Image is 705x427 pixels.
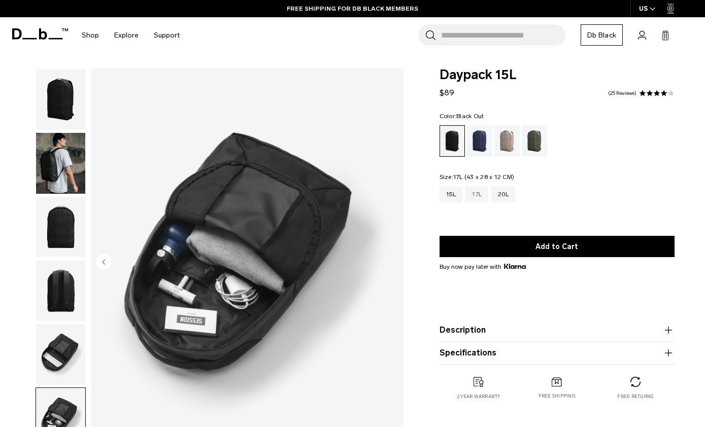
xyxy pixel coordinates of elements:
[440,324,675,336] button: Description
[440,68,675,82] span: Daypack 15L
[114,17,139,53] a: Explore
[617,393,653,400] p: Free returns
[465,186,488,202] a: 17L
[522,125,547,157] a: Moss Green
[440,113,484,119] legend: Color:
[154,17,180,53] a: Support
[494,125,520,157] a: Fogbow Beige
[36,196,86,258] button: Daypack 15L Black Out
[96,255,112,272] button: Previous slide
[36,69,85,130] img: Daypack 15L Black Out
[440,88,454,97] span: $89
[581,24,623,46] a: Db Black
[440,262,526,271] span: Buy now pay later with
[504,264,526,269] img: {"height" => 20, "alt" => "Klarna"}
[539,393,576,400] p: Free shipping
[74,17,187,53] nav: Main Navigation
[36,68,86,130] button: Daypack 15L Black Out
[36,260,85,321] img: Daypack 15L Black Out
[440,125,465,157] a: Black Out
[36,260,86,322] button: Daypack 15L Black Out
[457,393,500,400] p: 2 year warranty
[456,113,484,120] span: Black Out
[36,197,85,258] img: Daypack 15L Black Out
[440,347,675,359] button: Specifications
[36,132,86,194] button: Daypack 15L Black Out
[491,186,515,202] a: 20L
[36,133,85,194] img: Daypack 15L Black Out
[440,186,463,202] a: 15L
[608,91,636,96] a: 25 reviews
[440,174,515,180] legend: Size:
[440,236,675,257] button: Add to Cart
[36,324,86,385] button: Daypack 15L Black Out
[287,4,418,13] a: FREE SHIPPING FOR DB BLACK MEMBERS
[36,324,85,385] img: Daypack 15L Black Out
[467,125,492,157] a: Blue Hour
[453,173,514,181] span: 17L (43 x 28 x 12 CM)
[82,17,99,53] a: Shop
